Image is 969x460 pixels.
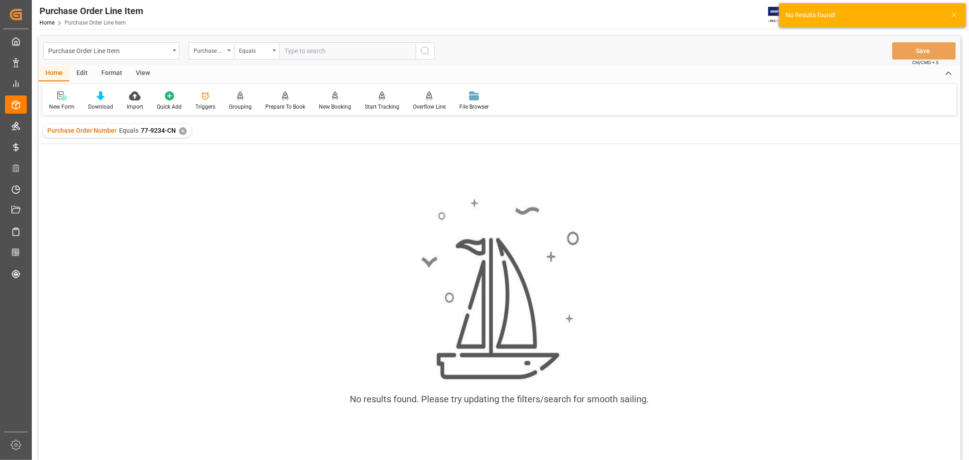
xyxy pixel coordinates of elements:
div: View [129,66,157,81]
div: Start Tracking [365,103,399,111]
button: open menu [234,42,279,60]
div: Quick Add [157,103,182,111]
span: Ctrl/CMD + S [912,59,939,66]
div: Purchase Order Line Item [40,4,143,18]
div: File Browser [459,103,489,111]
div: Purchase Order Line Item [48,45,169,56]
button: search button [416,42,435,60]
img: smooth_sailing.jpeg [420,197,579,381]
div: Overflow Line [413,103,446,111]
div: Download [88,103,113,111]
div: Format [94,66,129,81]
span: 77-9234-CN [141,127,176,134]
div: No Results found! [785,10,942,20]
div: Prepare To Book [265,103,305,111]
img: Exertis%20JAM%20-%20Email%20Logo.jpg_1722504956.jpg [768,7,800,23]
a: Home [40,20,55,26]
div: ✕ [179,127,187,135]
div: No results found. Please try updating the filters/search for smooth sailing. [350,392,649,406]
div: Home [39,66,70,81]
div: Triggers [195,103,215,111]
div: New Form [49,103,75,111]
div: Import [127,103,143,111]
div: New Booking [319,103,351,111]
div: Grouping [229,103,252,111]
div: Equals [239,45,270,55]
button: open menu [43,42,179,60]
div: Edit [70,66,94,81]
button: open menu [189,42,234,60]
button: Save [892,42,956,60]
input: Type to search [279,42,416,60]
div: Purchase Order Number [194,45,224,55]
span: Equals [119,127,139,134]
span: Purchase Order Number [47,127,117,134]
